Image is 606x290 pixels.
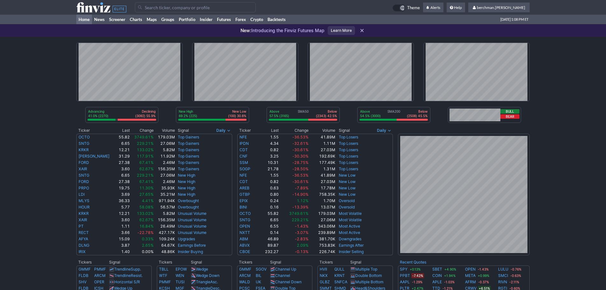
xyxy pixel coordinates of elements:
a: Top Losers [339,166,358,171]
a: Portfolio [177,15,198,24]
a: Horizontal S/R [114,279,140,284]
a: GTBP [240,192,250,197]
td: 35.93K [154,185,175,191]
p: Declining [135,109,156,114]
a: Insider [198,15,215,24]
a: SNTG [79,173,89,178]
a: Multiple Bottom [355,279,383,284]
td: 177.49K [309,159,336,166]
td: 55.82 [116,134,130,140]
a: RECT [79,230,89,235]
span: 133.02% [137,147,154,152]
a: PT [79,224,84,229]
a: Earnings After [339,243,364,248]
a: Top Losers [339,135,358,139]
td: 5.77 [116,204,130,210]
td: 3.66 [116,230,130,236]
td: 17.78M [309,185,336,191]
a: TriangleAsc. [196,279,218,284]
td: 2.46M [154,159,175,166]
td: 0.16 [258,204,279,210]
a: OPEN [465,266,476,272]
a: EPIX [240,198,248,203]
a: Recent Quotes [400,260,426,265]
span: Daily [216,127,226,134]
a: PRPO [79,186,89,190]
span: -7.89% [295,186,309,190]
a: NXTT [240,230,250,235]
a: AFRM [465,279,476,285]
a: Wedge Down [196,273,219,278]
a: New Low [339,179,356,184]
th: Last [258,127,279,134]
td: 27.06M [154,172,175,179]
td: 758.35K [309,191,336,198]
a: Alerts [423,3,443,13]
span: Trendline [114,273,131,278]
td: 179.03M [309,210,336,217]
a: Top Gainers [178,166,199,171]
a: LDI [79,192,85,197]
td: 0.82 [258,179,279,185]
a: SNTG [240,217,250,222]
a: PMMF [94,267,106,272]
a: Wedge [196,267,208,272]
a: Channel Down [275,279,302,284]
td: 239.89M [309,230,336,236]
td: 2.46M [154,179,175,185]
div: SMA50 [269,109,338,119]
a: New High [178,173,195,178]
a: UK [256,279,261,284]
a: WALD [239,279,250,284]
td: 192.69K [309,153,336,159]
span: 67.41% [139,179,154,184]
td: 3.60 [116,217,130,223]
a: Channel [275,273,290,278]
span: -28.75% [292,160,309,165]
p: Introducing the Finviz Futures Map [240,27,324,34]
td: 4.34 [258,140,279,147]
span: -30.61% [292,179,309,184]
p: Above [360,109,381,114]
td: 56.57M [154,204,175,210]
span: 4.41% [142,198,154,203]
a: Insider Buying [178,249,203,254]
a: Backtests [265,15,288,24]
a: Oversold [339,205,355,209]
span: Theme [407,4,420,11]
p: (100) 30.8% [228,114,246,118]
td: 12.21 [116,147,130,153]
span: -30.61% [292,147,309,152]
td: 41.89M [309,134,336,140]
a: CBOE [240,249,250,254]
a: Unusual Volume [178,224,206,229]
p: New Low [228,109,246,114]
a: Double Bottom [355,273,382,278]
td: 13.07M [309,204,336,210]
td: 27.03M [309,147,336,153]
p: (2343) 42.5% [316,114,337,118]
td: 427.17K [154,230,175,236]
span: 62.67% [139,217,154,222]
a: RIVN [498,279,507,285]
span: Signal [178,128,189,133]
a: AFYA [79,237,88,241]
td: 1.11M [309,140,336,147]
a: Upgrades [178,237,195,241]
span: 58.08% [139,205,154,209]
div: SMA200 [359,109,428,119]
a: Top Losers [339,160,358,165]
td: 0.14 [258,230,279,236]
a: Overbought [178,205,199,209]
a: OCTO [240,211,251,216]
a: MLYS [79,198,89,203]
a: Crypto [248,15,265,24]
td: 179.03M [154,134,175,140]
span: 229.21% [137,141,154,146]
a: CDT [240,147,248,152]
a: Most Active [339,224,360,229]
td: 27.38 [116,179,130,185]
a: Futures [215,15,233,24]
td: 12.21 [116,210,130,217]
